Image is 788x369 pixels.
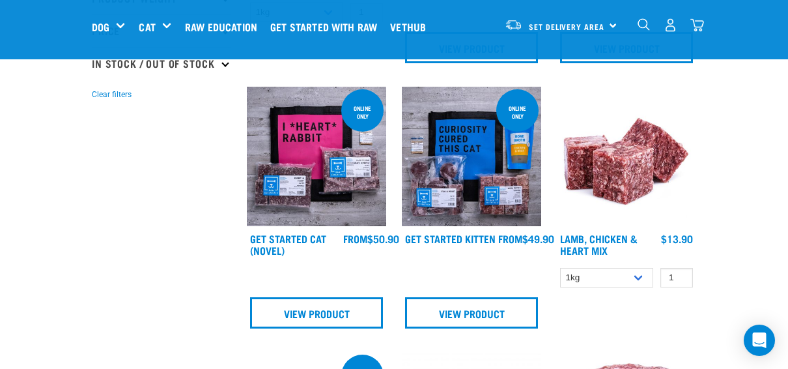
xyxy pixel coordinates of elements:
div: online only [341,98,384,126]
a: Get Started Kitten [405,235,496,241]
span: Set Delivery Area [529,24,604,29]
img: Assortment Of Raw Essential Products For Cats Including, Pink And Black Tote Bag With "I *Heart* ... [247,87,386,226]
div: $49.90 [498,233,554,244]
span: FROM [343,235,367,241]
a: Raw Education [182,1,267,53]
img: home-icon-1@2x.png [638,18,650,31]
div: $13.90 [661,233,693,244]
button: Clear filters [92,89,132,100]
a: View Product [250,297,383,329]
div: Open Intercom Messenger [744,325,775,356]
a: Dog [92,19,109,35]
a: View Product [405,297,538,329]
img: user.png [664,18,677,32]
a: Lamb, Chicken & Heart Mix [560,235,638,253]
input: 1 [660,268,693,288]
div: online only [496,98,539,126]
p: In Stock / Out Of Stock [92,47,231,80]
a: Get Started Cat (Novel) [250,235,326,253]
a: Vethub [387,1,436,53]
img: 1124 Lamb Chicken Heart Mix 01 [557,87,696,226]
div: $50.90 [343,233,399,244]
a: Cat [139,19,155,35]
img: van-moving.png [505,19,522,31]
img: NSP Kitten Update [402,87,541,226]
span: FROM [498,235,522,241]
a: Get started with Raw [267,1,387,53]
img: home-icon@2x.png [690,18,704,32]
